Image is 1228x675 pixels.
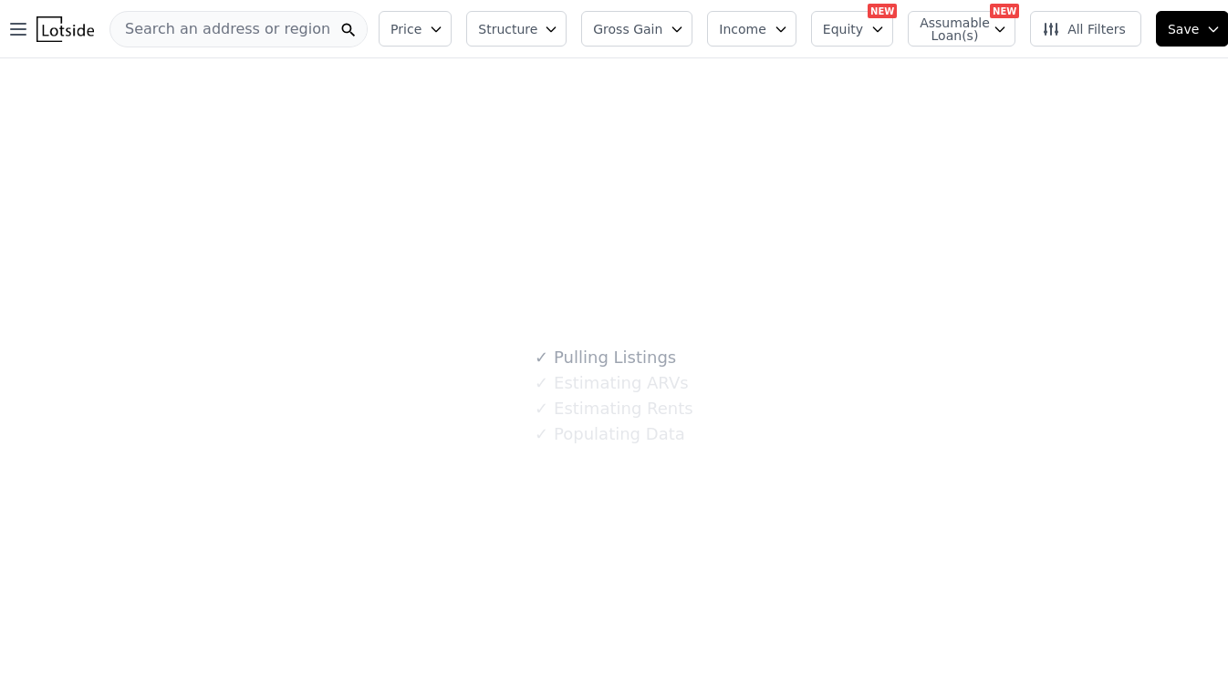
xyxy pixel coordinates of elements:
[990,4,1019,18] div: NEW
[593,20,662,38] span: Gross Gain
[110,18,330,40] span: Search an address or region
[707,11,796,47] button: Income
[1042,20,1126,38] span: All Filters
[1168,20,1199,38] span: Save
[535,348,548,367] span: ✓
[36,16,94,42] img: Lotside
[535,421,684,447] div: Populating Data
[390,20,421,38] span: Price
[581,11,692,47] button: Gross Gain
[920,16,978,42] span: Assumable Loan(s)
[478,20,536,38] span: Structure
[535,396,692,421] div: Estimating Rents
[535,374,548,392] span: ✓
[535,345,676,370] div: Pulling Listings
[535,400,548,418] span: ✓
[811,11,893,47] button: Equity
[379,11,452,47] button: Price
[535,425,548,443] span: ✓
[1030,11,1141,47] button: All Filters
[466,11,567,47] button: Structure
[719,20,766,38] span: Income
[823,20,863,38] span: Equity
[908,11,1015,47] button: Assumable Loan(s)
[535,370,688,396] div: Estimating ARVs
[868,4,897,18] div: NEW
